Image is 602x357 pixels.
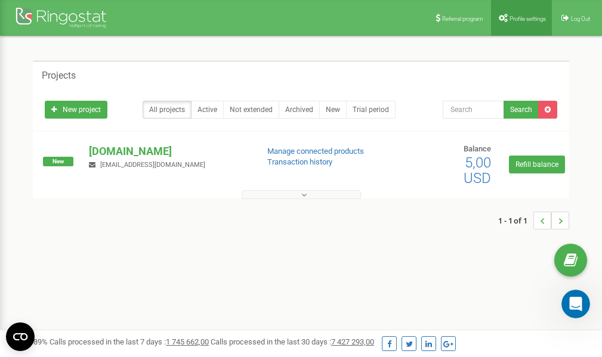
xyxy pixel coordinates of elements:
u: 7 427 293,00 [331,337,374,346]
u: 1 745 662,00 [166,337,209,346]
span: 5,00 USD [464,154,491,187]
input: Search [443,101,504,119]
span: 1 - 1 of 1 [498,212,533,229]
a: Manage connected products [267,147,364,156]
span: New [43,157,73,166]
span: Log Out [571,15,590,22]
span: Calls processed in the last 7 days : [50,337,209,346]
a: Not extended [223,101,279,119]
a: Refill balance [509,156,565,173]
a: Active [191,101,224,119]
nav: ... [498,200,569,241]
a: New project [45,101,107,119]
a: All projects [143,101,192,119]
a: Transaction history [267,157,332,166]
span: [EMAIL_ADDRESS][DOMAIN_NAME] [100,161,205,169]
h5: Projects [42,70,76,81]
a: Archived [279,101,320,119]
span: Referral program [442,15,483,22]
a: Trial period [346,101,396,119]
button: Search [504,101,539,119]
p: [DOMAIN_NAME] [89,144,248,159]
span: Balance [464,144,491,153]
a: New [319,101,347,119]
span: Calls processed in the last 30 days : [211,337,374,346]
iframe: Intercom live chat [561,290,590,318]
button: Open CMP widget [6,322,35,351]
span: Profile settings [510,15,546,22]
